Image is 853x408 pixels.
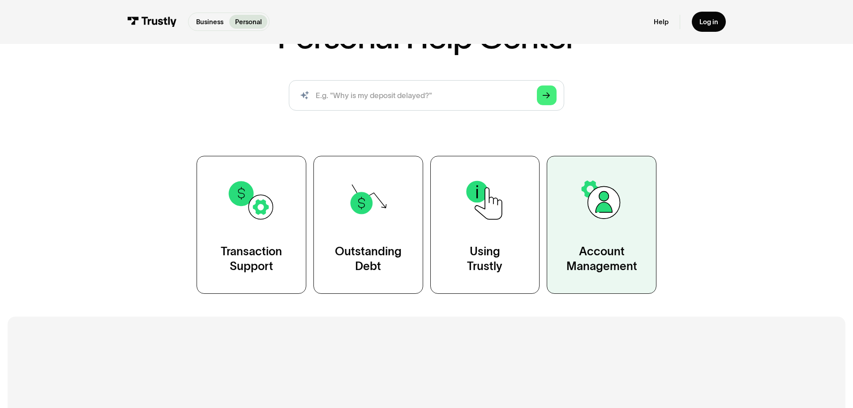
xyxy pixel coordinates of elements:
[699,17,718,26] div: Log in
[289,80,564,111] input: search
[313,156,423,293] a: OutstandingDebt
[566,244,637,275] div: Account Management
[335,244,402,275] div: Outstanding Debt
[196,17,223,27] p: Business
[654,17,669,26] a: Help
[467,244,502,275] div: Using Trustly
[430,156,540,293] a: UsingTrustly
[235,17,262,27] p: Personal
[547,156,656,293] a: AccountManagement
[692,12,726,32] a: Log in
[277,20,575,53] h1: Personal Help Center
[221,244,282,275] div: Transaction Support
[229,15,267,29] a: Personal
[289,80,564,111] form: Search
[127,17,176,27] img: Trustly Logo
[197,156,306,293] a: TransactionSupport
[190,15,229,29] a: Business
